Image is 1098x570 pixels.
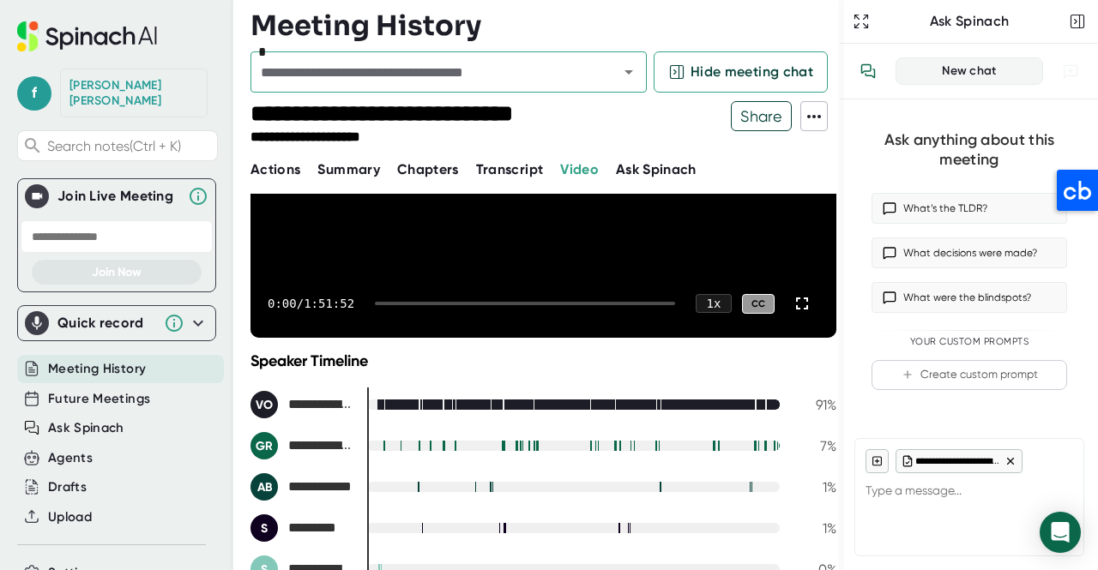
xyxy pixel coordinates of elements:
span: Search notes (Ctrl + K) [47,138,213,154]
button: View conversation history [851,54,885,88]
div: New chat [907,63,1032,79]
span: Summary [317,161,379,177]
div: S [250,514,278,542]
span: Ask Spinach [616,161,697,177]
div: Join Live MeetingJoin Live Meeting [25,179,208,213]
button: Upload [48,507,92,527]
button: Create custom prompt [872,360,1067,390]
div: Join Live Meeting [57,188,179,205]
div: Ask Spinach [873,13,1065,30]
button: Actions [250,159,300,180]
div: Quick record [57,315,155,332]
div: 0:00 / 1:51:52 [268,297,354,310]
div: 91 % [793,397,836,413]
button: Video [560,159,599,180]
div: 1 % [793,479,836,495]
span: Transcript [476,161,544,177]
span: Video [560,161,599,177]
button: Transcript [476,159,544,180]
span: Chapters [397,161,459,177]
span: Join Now [92,265,142,279]
span: f [17,76,51,111]
div: 1 x [696,294,732,313]
div: Ask anything about this meeting [872,130,1067,169]
button: Ask Spinach [48,418,124,438]
img: Join Live Meeting [28,188,45,205]
button: Ask Spinach [616,159,697,180]
div: VedaBio - Orion [250,391,353,418]
span: Share [732,101,791,131]
button: What’s the TLDR? [872,193,1067,224]
button: Share [731,101,792,131]
button: Summary [317,159,379,180]
div: Frederic Sweeney [69,78,198,108]
button: Chapters [397,159,459,180]
button: Join Now [32,260,202,285]
div: GR [250,432,278,459]
div: G. Brett Robb [250,432,353,459]
div: CC [742,294,775,314]
span: Actions [250,161,300,177]
button: Drafts [48,477,87,497]
button: Future Meetings [48,389,150,409]
button: Hide meeting chat [654,51,828,93]
div: VO [250,391,278,418]
div: AB [250,473,278,501]
div: Open Intercom Messenger [1040,512,1081,553]
button: Open [617,60,641,84]
button: What decisions were made? [872,237,1067,268]
button: Agents [48,448,93,468]
div: Speaker Timeline [250,351,836,370]
div: Stephanie [250,514,353,542]
span: Hide meeting chat [691,62,813,82]
button: What were the blindspots? [872,282,1067,313]
button: Meeting History [48,359,146,379]
div: 7 % [793,438,836,454]
button: Close conversation sidebar [1065,9,1089,33]
div: Your Custom Prompts [872,336,1067,348]
div: Quick record [25,306,208,340]
button: Expand to Ask Spinach page [849,9,873,33]
h3: Meeting History [250,9,481,42]
div: 1 % [793,520,836,537]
